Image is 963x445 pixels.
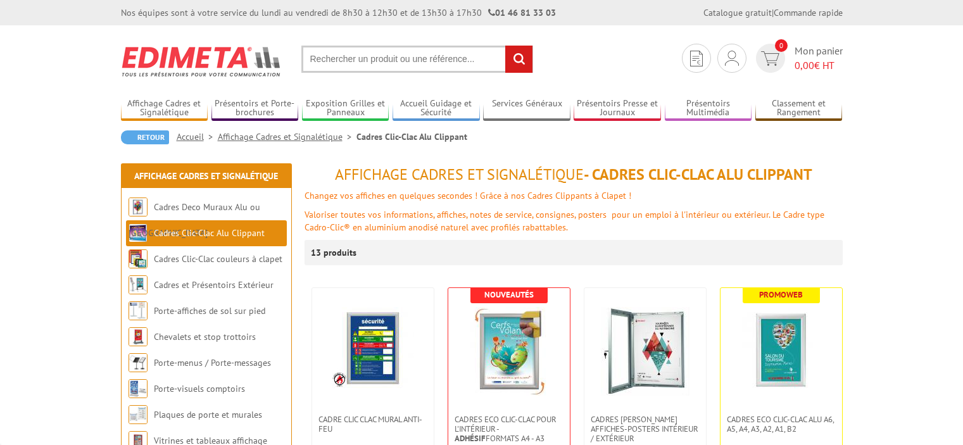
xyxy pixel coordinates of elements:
a: Cadres Eco Clic-Clac pour l'intérieur -Adhésifformats A4 - A3 [448,415,570,443]
span: 0,00 [795,59,814,72]
span: Mon panier [795,44,843,73]
a: Chevalets et stop trottoirs [154,331,256,342]
a: Cadre CLIC CLAC Mural ANTI-FEU [312,415,434,434]
img: Cadres et Présentoirs Extérieur [129,275,148,294]
img: devis rapide [725,51,739,66]
span: € HT [795,58,843,73]
img: Porte-visuels comptoirs [129,379,148,398]
img: Porte-menus / Porte-messages [129,353,148,372]
a: Cadres Clic-Clac couleurs à clapet [154,253,282,265]
img: Cadres Clic-Clac couleurs à clapet [129,249,148,268]
a: Commande rapide [774,7,843,18]
font: Changez vos affiches en quelques secondes ! Grâce à nos Cadres Clippants à Clapet ! [305,190,631,201]
span: Cadres Eco Clic-Clac pour l'intérieur - formats A4 - A3 [455,415,563,443]
p: 13 produits [311,240,358,265]
img: Plaques de porte et murales [129,405,148,424]
span: 0 [775,39,788,52]
a: Retour [121,130,169,144]
span: Cadre CLIC CLAC Mural ANTI-FEU [318,415,427,434]
span: Cadres [PERSON_NAME] affiches-posters intérieur / extérieur [591,415,700,443]
img: Cadres Eco Clic-Clac pour l'intérieur - <strong>Adhésif</strong> formats A4 - A3 [465,307,553,396]
a: Catalogue gratuit [703,7,772,18]
img: Cadres Eco Clic-Clac alu A6, A5, A4, A3, A2, A1, B2 [737,307,826,396]
span: Affichage Cadres et Signalétique [335,165,584,184]
div: Nos équipes sont à votre service du lundi au vendredi de 8h30 à 12h30 et de 13h30 à 17h30 [121,6,556,19]
input: rechercher [505,46,532,73]
font: Valoriser toutes vos informations, affiches, notes de service, consignes, posters pour un emploi ... [305,209,824,233]
li: Cadres Clic-Clac Alu Clippant [356,130,467,143]
strong: Adhésif [455,433,486,444]
a: Cadres et Présentoirs Extérieur [154,279,274,291]
img: Cadres Deco Muraux Alu ou Bois [129,197,148,216]
a: Cadres Deco Muraux Alu ou [GEOGRAPHIC_DATA] [129,201,260,239]
a: Plaques de porte et murales [154,409,262,420]
img: Porte-affiches de sol sur pied [129,301,148,320]
a: Services Généraux [483,98,570,119]
a: Accueil Guidage et Sécurité [393,98,480,119]
a: Exposition Grilles et Panneaux [302,98,389,119]
a: Affichage Cadres et Signalétique [218,131,356,142]
img: devis rapide [690,51,703,66]
a: Affichage Cadres et Signalétique [134,170,278,182]
a: Cadres Eco Clic-Clac alu A6, A5, A4, A3, A2, A1, B2 [721,415,842,434]
img: Cadre CLIC CLAC Mural ANTI-FEU [332,307,414,389]
a: Porte-visuels comptoirs [154,383,245,394]
span: Cadres Eco Clic-Clac alu A6, A5, A4, A3, A2, A1, B2 [727,415,836,434]
input: Rechercher un produit ou une référence... [301,46,533,73]
img: devis rapide [761,51,779,66]
b: Promoweb [759,289,803,300]
a: Porte-affiches de sol sur pied [154,305,265,317]
img: Chevalets et stop trottoirs [129,327,148,346]
a: Cadres Clic-Clac Alu Clippant [154,227,265,239]
a: Présentoirs Presse et Journaux [574,98,661,119]
img: Edimeta [121,38,282,85]
a: Présentoirs Multimédia [665,98,752,119]
a: Affichage Cadres et Signalétique [121,98,208,119]
strong: 01 46 81 33 03 [488,7,556,18]
a: devis rapide 0 Mon panier 0,00€ HT [753,44,843,73]
a: Cadres [PERSON_NAME] affiches-posters intérieur / extérieur [584,415,706,443]
a: Accueil [177,131,218,142]
img: Cadres vitrines affiches-posters intérieur / extérieur [601,307,689,396]
h1: - Cadres Clic-Clac Alu Clippant [305,166,843,183]
a: Classement et Rangement [755,98,843,119]
a: Présentoirs et Porte-brochures [211,98,299,119]
div: | [703,6,843,19]
a: Porte-menus / Porte-messages [154,357,271,368]
b: Nouveautés [484,289,534,300]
